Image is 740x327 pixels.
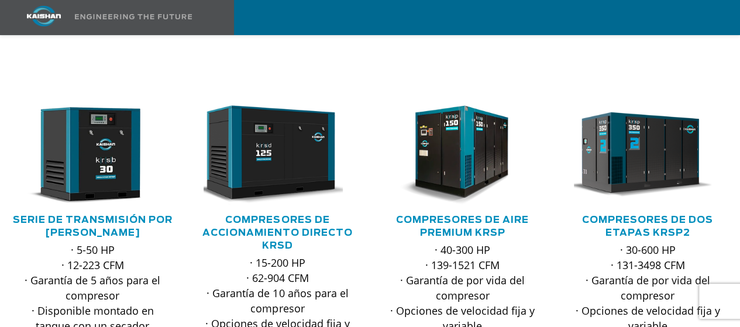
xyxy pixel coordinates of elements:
[61,258,124,272] font: · 12-223 CFM
[656,48,730,56] font: Contáctenos
[574,105,721,205] div: krsp350
[400,273,525,302] font: · Garantía de por vida del compresor
[380,105,528,205] img: krsp150
[25,273,160,302] font: · Garantía de 5 años para el compresor
[389,105,536,205] div: krsp150
[71,243,115,257] font: · 5-50 HP
[565,105,713,205] img: krsp350
[559,36,650,67] a: Sobre nosotros
[195,105,343,205] img: krsd125
[396,215,529,237] a: Compresores de aire premium KRSP
[75,14,192,19] img: Ingeniería del futuro
[559,48,650,56] font: Sobre nosotros
[19,105,166,205] div: krsb30
[379,36,494,67] a: Repuestos y servicio
[13,215,173,237] a: Serie de transmisión por [PERSON_NAME]
[246,271,309,285] font: · 62-904 CFM
[425,258,500,272] font: · 139-1521 CFM
[379,48,494,56] font: Repuestos y servicio
[311,36,373,67] a: Productos
[610,258,684,272] font: · 131-3498 CFM
[585,273,710,302] font: · Garantía de por vida del compresor
[311,48,373,56] font: Productos
[206,286,348,315] font: · Garantía de 10 años para el compresor
[500,36,553,67] a: Recursos
[250,256,305,270] font: · 15-200 HP
[435,243,490,257] font: · 40-300 HP
[619,243,675,257] font: · 30-600 HP
[582,215,713,237] a: Compresores de dos etapas KRSP2
[656,36,730,67] a: Contáctenos
[246,36,305,67] a: Industrias
[500,48,553,56] font: Recursos
[204,105,351,205] div: krsd125
[202,215,353,250] a: Compresores de accionamiento directo KRSD
[10,105,158,205] img: krsb30
[246,48,305,56] font: Industrias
